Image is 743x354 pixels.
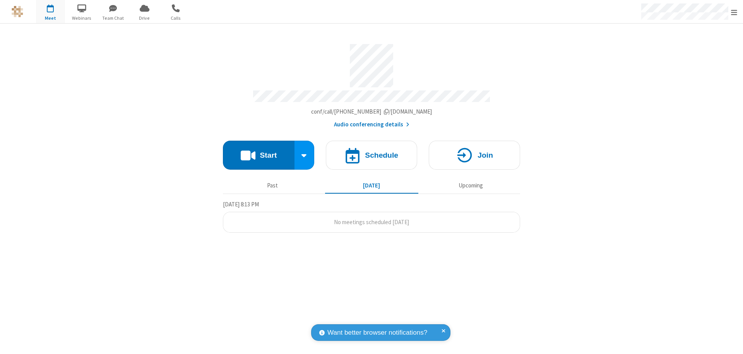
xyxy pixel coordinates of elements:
[365,151,398,159] h4: Schedule
[223,200,520,233] section: Today's Meetings
[223,201,259,208] span: [DATE] 8:13 PM
[334,218,409,226] span: No meetings scheduled [DATE]
[12,6,23,17] img: QA Selenium DO NOT DELETE OR CHANGE
[327,328,427,338] span: Want better browser notifications?
[260,151,277,159] h4: Start
[67,15,96,22] span: Webinars
[325,178,418,193] button: [DATE]
[36,15,65,22] span: Meet
[429,141,520,170] button: Join
[326,141,417,170] button: Schedule
[226,178,319,193] button: Past
[478,151,493,159] h4: Join
[130,15,159,22] span: Drive
[223,38,520,129] section: Account details
[223,141,294,170] button: Start
[99,15,128,22] span: Team Chat
[334,120,409,129] button: Audio conferencing details
[311,107,432,116] button: Copy my meeting room linkCopy my meeting room link
[424,178,517,193] button: Upcoming
[161,15,190,22] span: Calls
[294,141,315,170] div: Start conference options
[311,108,432,115] span: Copy my meeting room link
